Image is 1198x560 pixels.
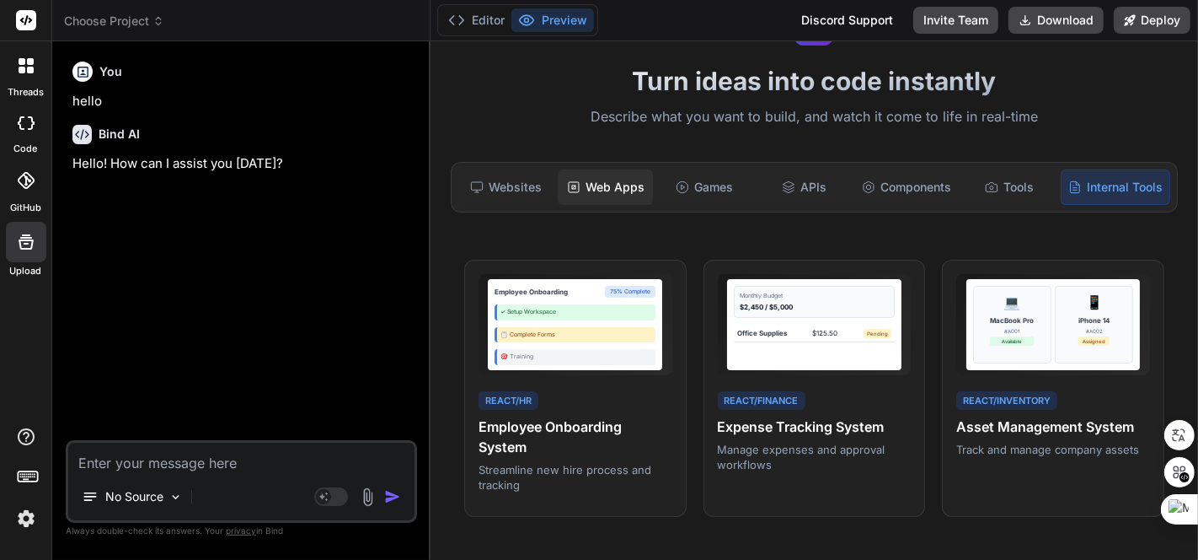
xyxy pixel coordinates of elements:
[1003,292,1020,312] div: 💻
[441,106,1188,128] p: Describe what you want to build, and watch it come to life in real-time
[718,417,912,437] h4: Expense Tracking System
[1061,170,1170,205] div: Internal Tools
[495,349,655,365] div: 🎯 Training
[956,417,1150,437] h4: Asset Management System
[358,487,377,507] img: attachment
[864,329,891,338] div: Pending
[72,92,414,111] p: hello
[479,462,672,493] p: Streamline new hire process and tracking
[441,8,511,32] button: Editor
[72,154,414,174] p: Hello! How can I assist you [DATE]?
[12,504,40,533] img: settings
[10,264,42,278] label: Upload
[1086,292,1103,312] div: 📱
[479,391,538,411] div: React/HR
[458,170,554,205] div: Websites
[495,304,655,320] div: ✓ Setup Workspace
[718,391,805,411] div: React/Finance
[1078,315,1110,326] div: iPhone 14
[855,170,958,205] div: Components
[718,442,912,472] p: Manage expenses and approval workflows
[740,292,889,301] div: Monthly Budget
[441,66,1188,96] h1: Turn ideas into code instantly
[479,417,672,457] h4: Employee Onboarding System
[558,170,654,205] div: Web Apps
[1078,337,1110,346] div: Assigned
[384,488,401,505] img: icon
[1008,7,1104,34] button: Download
[961,170,1057,205] div: Tools
[740,302,889,312] div: $2,450 / $5,000
[66,523,417,539] p: Always double-check its answers. Your in Bind
[791,7,903,34] div: Discord Support
[990,327,1034,335] div: #A001
[913,7,998,34] button: Invite Team
[990,337,1034,346] div: Available
[956,391,1057,411] div: React/Inventory
[812,328,837,338] div: $125.50
[226,525,256,536] span: privacy
[8,85,44,100] label: threads
[64,13,164,30] span: Choose Project
[14,142,38,156] label: code
[1114,7,1190,34] button: Deploy
[105,488,163,505] p: No Source
[990,315,1034,326] div: MacBook Pro
[99,126,140,143] h6: Bind AI
[656,170,752,205] div: Games
[737,328,787,338] div: Office Supplies
[168,490,183,504] img: Pick Models
[495,327,655,343] div: 📋 Complete Forms
[956,442,1150,457] p: Track and manage company assets
[99,63,122,80] h6: You
[756,170,852,205] div: APIs
[495,287,568,297] div: Employee Onboarding
[511,8,594,32] button: Preview
[10,201,41,215] label: GitHub
[1078,327,1110,335] div: #A002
